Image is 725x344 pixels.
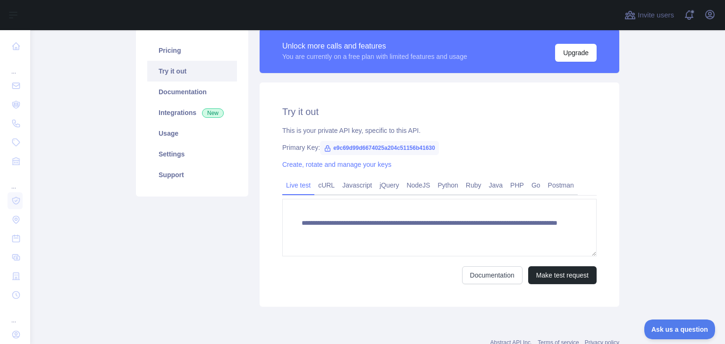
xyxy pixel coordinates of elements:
[282,161,391,168] a: Create, rotate and manage your keys
[147,123,237,144] a: Usage
[282,105,597,118] h2: Try it out
[8,172,23,190] div: ...
[282,178,314,193] a: Live test
[282,143,597,152] div: Primary Key:
[555,44,597,62] button: Upgrade
[282,52,467,61] div: You are currently on a free plan with limited features and usage
[147,82,237,102] a: Documentation
[506,178,528,193] a: PHP
[623,8,676,23] button: Invite users
[147,144,237,164] a: Settings
[638,10,674,21] span: Invite users
[282,126,597,135] div: This is your private API key, specific to this API.
[462,178,485,193] a: Ruby
[528,178,544,193] a: Go
[403,178,434,193] a: NodeJS
[8,305,23,324] div: ...
[320,141,439,155] span: e9c69d99d6674025a204c51156b41630
[147,164,237,185] a: Support
[147,102,237,123] a: Integrations New
[147,40,237,61] a: Pricing
[314,178,338,193] a: cURL
[202,108,224,118] span: New
[147,61,237,82] a: Try it out
[528,266,597,284] button: Make test request
[462,266,523,284] a: Documentation
[434,178,462,193] a: Python
[338,178,376,193] a: Javascript
[644,319,716,339] iframe: Toggle Customer Support
[376,178,403,193] a: jQuery
[8,57,23,75] div: ...
[544,178,578,193] a: Postman
[282,41,467,52] div: Unlock more calls and features
[485,178,507,193] a: Java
